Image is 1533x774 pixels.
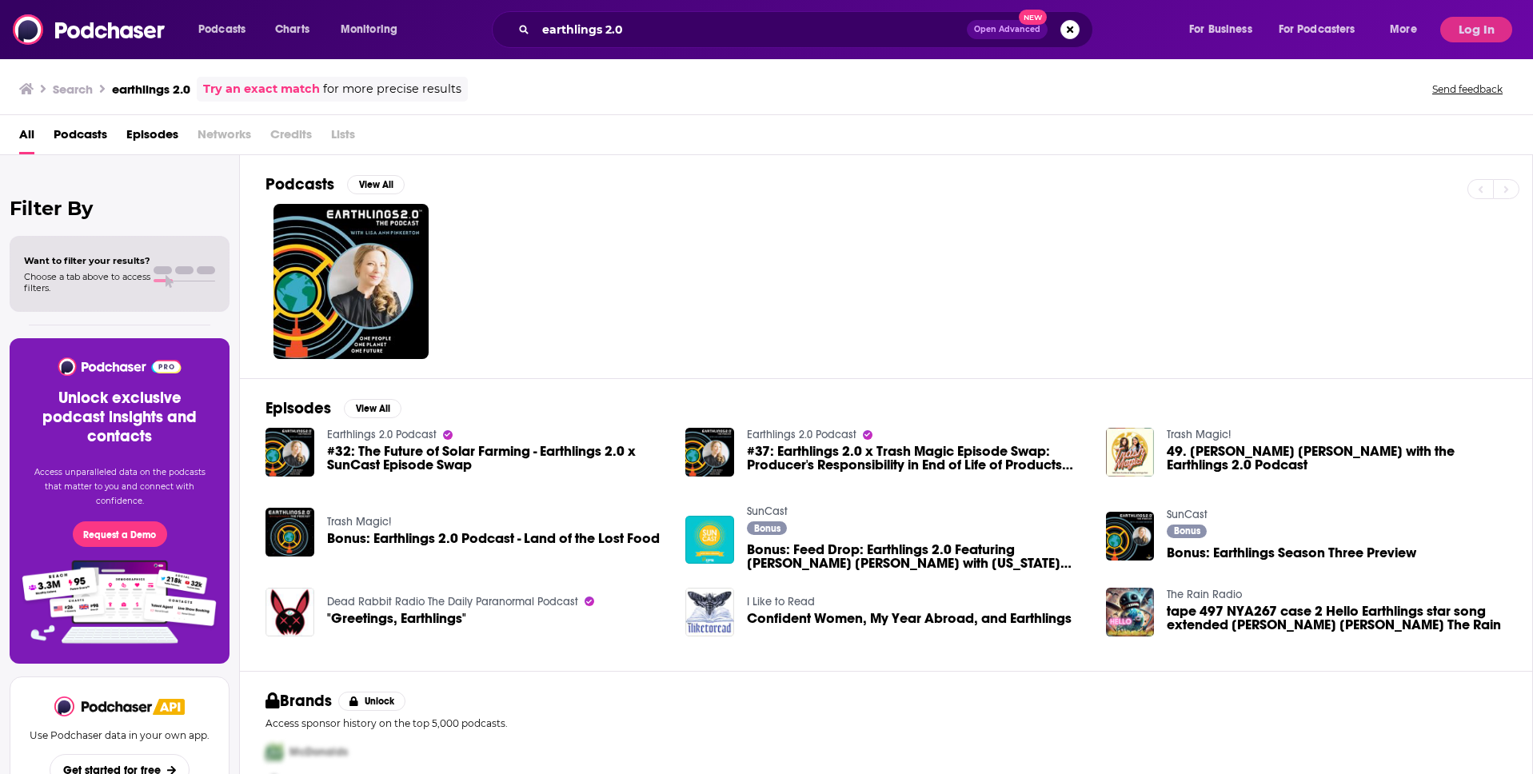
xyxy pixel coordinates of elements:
[54,122,107,154] a: Podcasts
[275,18,309,41] span: Charts
[1268,17,1379,42] button: open menu
[747,612,1072,625] a: Confident Women, My Year Abroad, and Earthlings
[265,398,331,418] h2: Episodes
[1106,588,1155,636] img: tape 497 NYA267 case 2 Hello Earthlings star song extended Nicholas Mazzio Lauren Mazzio The Rain
[30,729,210,741] p: Use Podchaser data in your own app.
[259,736,289,768] img: First Pro Logo
[19,122,34,154] a: All
[327,515,391,529] a: Trash Magic!
[1189,18,1252,41] span: For Business
[265,691,332,711] h2: Brands
[265,428,314,477] img: #32: The Future of Solar Farming - Earthlings 2.0 x SunCast Episode Swap
[344,399,401,418] button: View All
[1178,17,1272,42] button: open menu
[747,543,1087,570] span: Bonus: Feed Drop: Earthlings 2.0 Featuring [PERSON_NAME] [PERSON_NAME] with [US_STATE][PERSON_NAM...
[747,595,815,608] a: I Like to Read
[327,532,660,545] a: Bonus: Earthlings 2.0 Podcast - Land of the Lost Food
[265,508,314,557] img: Bonus: Earthlings 2.0 Podcast - Land of the Lost Food
[10,197,230,220] h2: Filter By
[53,82,93,97] h3: Search
[73,521,167,547] button: Request a Demo
[1167,546,1416,560] a: Bonus: Earthlings Season Three Preview
[329,17,418,42] button: open menu
[13,14,166,45] img: Podchaser - Follow, Share and Rate Podcasts
[24,271,150,293] span: Choose a tab above to access filters.
[323,80,461,98] span: for more precise results
[347,175,405,194] button: View All
[265,174,405,194] a: PodcastsView All
[1279,18,1355,41] span: For Podcasters
[327,612,466,625] span: "Greetings, Earthlings"
[187,17,266,42] button: open menu
[1167,508,1208,521] a: SunCast
[747,445,1087,472] a: #37: Earthlings 2.0 x Trash Magic Episode Swap: Producer's Responsibility in End of Life of Produ...
[17,560,222,644] img: Pro Features
[327,428,437,441] a: Earthlings 2.0 Podcast
[198,18,246,41] span: Podcasts
[24,255,150,266] span: Want to filter your results?
[507,11,1108,48] div: Search podcasts, credits, & more...
[685,516,734,565] img: Bonus: Feed Drop: Earthlings 2.0 Featuring Lisa Ann Pinkerton with Virginia Klausmeier, on Future...
[265,398,401,418] a: EpisodesView All
[270,122,312,154] span: Credits
[747,543,1087,570] a: Bonus: Feed Drop: Earthlings 2.0 Featuring Lisa Ann Pinkerton with Virginia Klausmeier, on Future...
[265,717,1507,729] p: Access sponsor history on the top 5,000 podcasts.
[967,20,1048,39] button: Open AdvancedNew
[153,699,185,715] img: Podchaser API banner
[747,505,788,518] a: SunCast
[685,588,734,636] img: Confident Women, My Year Abroad, and Earthlings
[1427,82,1507,96] button: Send feedback
[112,82,190,97] h3: earthlings 2.0
[341,18,397,41] span: Monitoring
[289,745,348,759] span: McDonalds
[126,122,178,154] a: Episodes
[536,17,967,42] input: Search podcasts, credits, & more...
[54,696,154,716] img: Podchaser - Follow, Share and Rate Podcasts
[1379,17,1437,42] button: open menu
[203,80,320,98] a: Try an exact match
[265,17,319,42] a: Charts
[1174,526,1200,536] span: Bonus
[57,357,182,376] img: Podchaser - Follow, Share and Rate Podcasts
[1106,512,1155,561] img: Bonus: Earthlings Season Three Preview
[747,428,856,441] a: Earthlings 2.0 Podcast
[29,465,210,509] p: Access unparalleled data on the podcasts that matter to you and connect with confidence.
[754,524,780,533] span: Bonus
[29,389,210,446] h3: Unlock exclusive podcast insights and contacts
[1106,428,1155,477] img: 49. Lisa Ann Pinkerton with the Earthlings 2.0 Podcast
[327,445,667,472] a: #32: The Future of Solar Farming - Earthlings 2.0 x SunCast Episode Swap
[1167,445,1507,472] a: 49. Lisa Ann Pinkerton with the Earthlings 2.0 Podcast
[1167,604,1507,632] span: tape 497 NYA267 case 2 Hello Earthlings star song extended [PERSON_NAME] [PERSON_NAME] The Rain
[974,26,1040,34] span: Open Advanced
[265,588,314,636] img: "Greetings, Earthlings"
[327,595,578,608] a: Dead Rabbit Radio The Daily Paranormal Podcast
[1167,428,1231,441] a: Trash Magic!
[198,122,251,154] span: Networks
[1167,604,1507,632] a: tape 497 NYA267 case 2 Hello Earthlings star song extended Nicholas Mazzio Lauren Mazzio The Rain
[1167,445,1507,472] span: 49. [PERSON_NAME] [PERSON_NAME] with the Earthlings 2.0 Podcast
[685,428,734,477] img: #37: Earthlings 2.0 x Trash Magic Episode Swap: Producer's Responsibility in End of Life of Produ...
[1167,588,1242,601] a: The Rain Radio
[1390,18,1417,41] span: More
[265,174,334,194] h2: Podcasts
[1019,10,1048,25] span: New
[338,692,406,711] button: Unlock
[1440,17,1512,42] button: Log In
